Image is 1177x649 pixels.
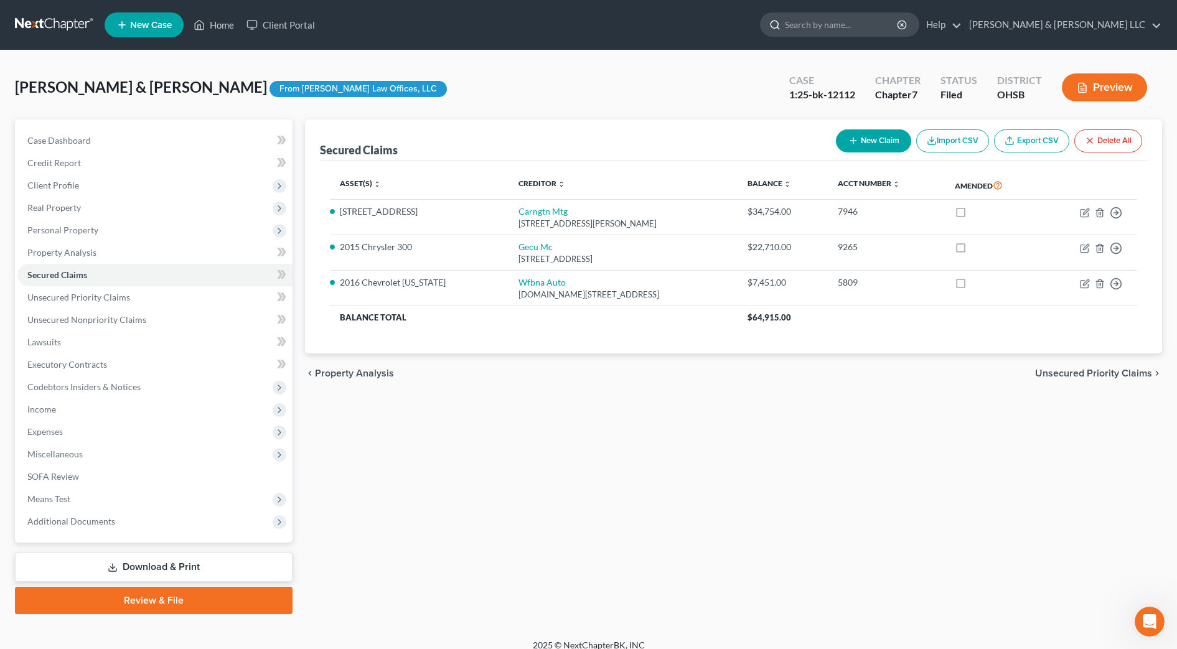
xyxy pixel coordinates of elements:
[748,205,818,218] div: $34,754.00
[27,314,146,325] span: Unsecured Nonpriority Claims
[30,130,63,140] b: [DATE]
[27,381,141,392] span: Codebtors Insiders & Notices
[27,426,63,437] span: Expenses
[27,225,98,235] span: Personal Property
[940,73,977,88] div: Status
[518,277,566,287] a: Wfbna Auto
[17,286,293,309] a: Unsecured Priority Claims
[836,129,911,152] button: New Claim
[838,179,900,188] a: Acct Number unfold_more
[558,180,565,188] i: unfold_more
[93,106,129,116] b: [DATE],
[39,408,49,418] button: Gif picker
[27,157,81,168] span: Credit Report
[748,241,818,253] div: $22,710.00
[748,312,791,322] span: $64,915.00
[315,368,394,378] span: Property Analysis
[27,269,87,280] span: Secured Claims
[15,587,293,614] a: Review & File
[518,206,568,217] a: Carngtn Mtg
[518,253,727,265] div: [STREET_ADDRESS]
[27,180,79,190] span: Client Profile
[373,180,381,188] i: unfold_more
[27,292,130,302] span: Unsecured Priority Claims
[997,73,1042,88] div: District
[518,289,727,301] div: [DOMAIN_NAME][STREET_ADDRESS]
[838,241,935,253] div: 9265
[27,449,83,459] span: Miscellaneous
[270,81,447,98] div: From [PERSON_NAME] Law Offices, LLC
[15,553,293,582] a: Download & Print
[920,14,962,36] a: Help
[187,14,240,36] a: Home
[789,88,855,102] div: 1:25-bk-12112
[17,129,293,152] a: Case Dashboard
[20,105,194,190] div: In observance of the NextChapter team will be out of office on . Our team will be unavailable for...
[27,404,56,414] span: Income
[27,337,61,347] span: Lawsuits
[195,5,218,29] button: Home
[27,516,115,526] span: Additional Documents
[240,14,321,36] a: Client Portal
[60,16,116,28] p: Active 1h ago
[15,78,267,96] span: [PERSON_NAME] & [PERSON_NAME]
[1135,607,1165,637] iframe: Intercom live chat
[17,331,293,353] a: Lawsuits
[27,202,81,213] span: Real Property
[27,247,96,258] span: Property Analysis
[916,129,989,152] button: Import CSV
[994,129,1069,152] a: Export CSV
[10,98,239,281] div: Emma says…
[940,88,977,102] div: Filed
[518,179,565,188] a: Creditor unfold_more
[59,408,69,418] button: Upload attachment
[1074,129,1142,152] button: Delete All
[340,179,381,188] a: Asset(s) unfold_more
[1062,73,1147,101] button: Preview
[60,6,141,16] h1: [PERSON_NAME]
[875,73,921,88] div: Chapter
[330,306,738,329] th: Balance Total
[20,256,123,263] div: [PERSON_NAME] • 11h ago
[1035,368,1152,378] span: Unsecured Priority Claims
[79,408,89,418] button: Start recording
[19,408,29,418] button: Emoji picker
[10,98,204,253] div: In observance of[DATE],the NextChapter team will be out of office on[DATE]. Our team will be unav...
[27,359,107,370] span: Executory Contracts
[1035,368,1162,378] button: Unsecured Priority Claims chevron_right
[893,180,900,188] i: unfold_more
[785,13,899,36] input: Search by name...
[838,276,935,289] div: 5809
[963,14,1161,36] a: [PERSON_NAME] & [PERSON_NAME] LLC
[17,353,293,376] a: Executory Contracts
[27,135,91,146] span: Case Dashboard
[17,152,293,174] a: Credit Report
[27,493,70,504] span: Means Test
[305,368,394,378] button: chevron_left Property Analysis
[784,180,791,188] i: unfold_more
[340,205,499,218] li: [STREET_ADDRESS]
[945,171,1041,200] th: Amended
[20,197,168,220] a: Help Center
[17,309,293,331] a: Unsecured Nonpriority Claims
[748,179,791,188] a: Balance unfold_more
[17,465,293,488] a: SOFA Review
[1152,368,1162,378] i: chevron_right
[17,241,293,264] a: Property Analysis
[30,179,63,189] b: [DATE]
[875,88,921,102] div: Chapter
[8,5,32,29] button: go back
[218,5,241,27] div: Close
[340,241,499,253] li: 2015 Chrysler 300
[27,471,79,482] span: SOFA Review
[305,368,315,378] i: chevron_left
[518,241,553,252] a: Gecu Mc
[340,276,499,289] li: 2016 Chevrolet [US_STATE]
[130,21,172,30] span: New Case
[11,381,238,403] textarea: Message…
[838,205,935,218] div: 7946
[748,276,818,289] div: $7,451.00
[518,218,727,230] div: [STREET_ADDRESS][PERSON_NAME]
[35,7,55,27] img: Profile image for Emma
[997,88,1042,102] div: OHSB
